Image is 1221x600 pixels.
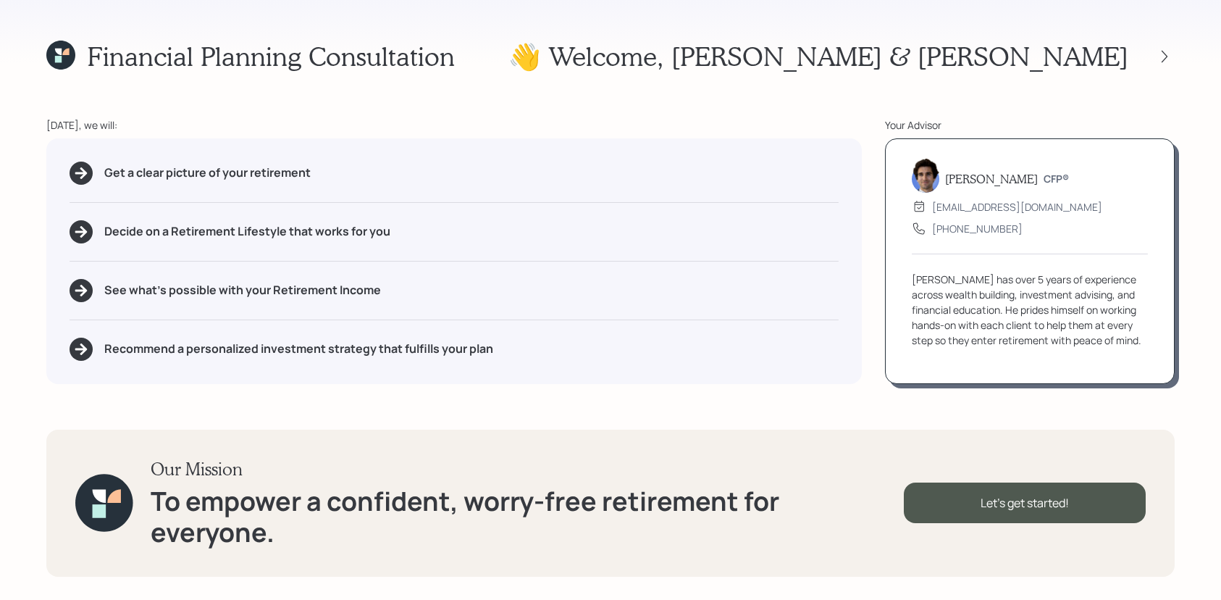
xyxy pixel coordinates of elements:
[1044,173,1069,186] h6: CFP®
[508,41,1128,72] h1: 👋 Welcome , [PERSON_NAME] & [PERSON_NAME]
[932,199,1102,214] div: [EMAIL_ADDRESS][DOMAIN_NAME]
[912,272,1148,348] div: [PERSON_NAME] has over 5 years of experience across wealth building, investment advising, and fin...
[932,221,1023,236] div: [PHONE_NUMBER]
[151,486,904,548] h1: To empower a confident, worry-free retirement for everyone.
[46,117,862,133] div: [DATE], we will:
[104,283,381,297] h5: See what's possible with your Retirement Income
[904,483,1146,523] div: Let's get started!
[885,117,1175,133] div: Your Advisor
[104,225,390,238] h5: Decide on a Retirement Lifestyle that works for you
[104,166,311,180] h5: Get a clear picture of your retirement
[104,342,493,356] h5: Recommend a personalized investment strategy that fulfills your plan
[151,459,904,480] h3: Our Mission
[87,41,455,72] h1: Financial Planning Consultation
[912,158,939,193] img: harrison-schaefer-headshot-2.png
[945,172,1038,186] h5: [PERSON_NAME]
